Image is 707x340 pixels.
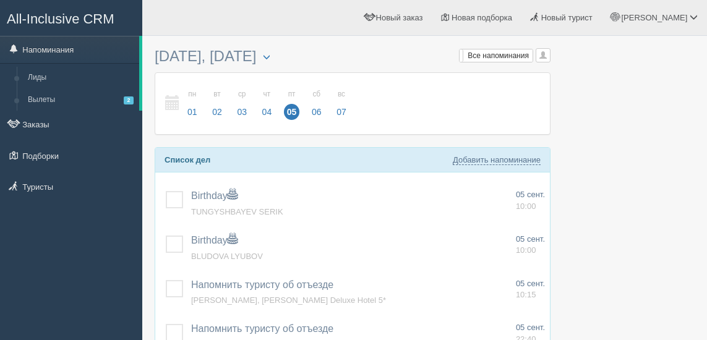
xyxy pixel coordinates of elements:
small: пт [284,89,300,100]
a: Напомнить туристу об отъезде [191,323,333,334]
span: 06 [309,104,325,120]
a: вс 07 [330,82,350,125]
a: Birthday [191,190,238,201]
a: All-Inclusive CRM [1,1,142,35]
span: 01 [184,104,200,120]
a: ср 03 [230,82,254,125]
span: 03 [234,104,250,120]
span: 02 [209,104,225,120]
span: 10:00 [516,202,536,211]
span: Все напоминания [468,51,529,60]
a: 05 сент. 10:00 [516,189,545,212]
small: вт [209,89,225,100]
small: вс [333,89,349,100]
a: TUNGYSHBAYEV SERIK [191,207,283,216]
small: пн [184,89,200,100]
a: Добавить напоминание [453,155,541,165]
span: All-Inclusive CRM [7,11,114,27]
span: 05 [284,104,300,120]
span: 07 [333,104,349,120]
small: чт [259,89,275,100]
span: 10:15 [516,290,536,299]
span: Новая подборка [452,13,512,22]
span: 05 сент. [516,190,545,199]
small: сб [309,89,325,100]
a: пт 05 [280,82,304,125]
a: вт 02 [205,82,229,125]
span: 05 сент. [516,323,545,332]
a: [PERSON_NAME], [PERSON_NAME] Deluxe Hotel 5* [191,295,386,305]
span: [PERSON_NAME] [621,13,687,22]
small: ср [234,89,250,100]
a: чт 04 [255,82,279,125]
span: 2 [124,96,134,104]
span: Новый заказ [376,13,423,22]
h3: [DATE], [DATE] [155,48,551,66]
span: 05 сент. [516,279,545,288]
span: Новый турист [541,13,593,22]
a: 05 сент. 10:15 [516,278,545,301]
a: 05 сент. 10:00 [516,234,545,257]
b: Список дел [165,155,210,164]
a: Вылеты2 [22,89,139,111]
a: Напомнить туристу об отъезде [191,279,333,290]
a: Birthday [191,235,238,245]
a: сб 06 [305,82,328,125]
span: 05 сент. [516,234,545,244]
a: BLUDOVA LYUBOV [191,252,263,261]
span: 04 [259,104,275,120]
a: Лиды [22,67,139,89]
span: 10:00 [516,245,536,255]
a: пн 01 [181,82,204,125]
